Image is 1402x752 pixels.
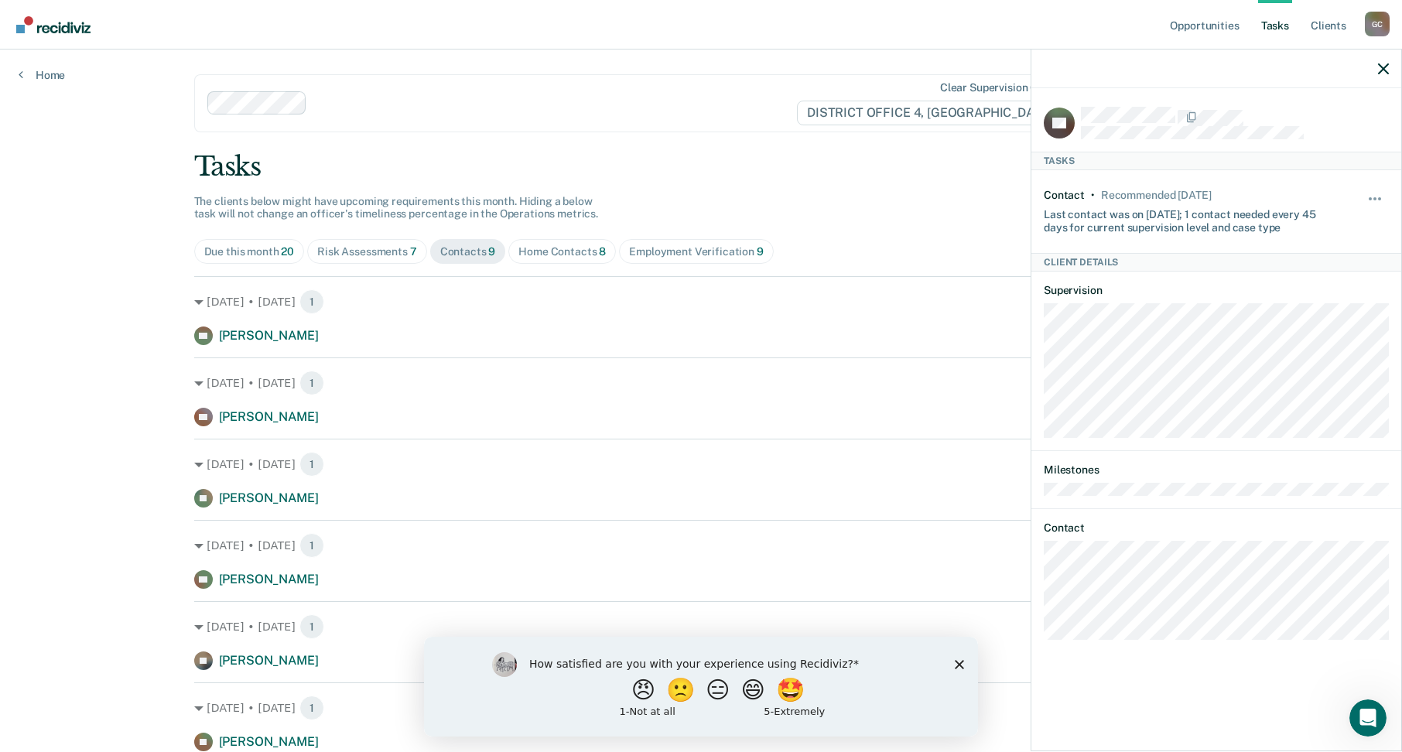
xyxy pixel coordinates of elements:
iframe: Survey by Kim from Recidiviz [424,637,978,737]
div: Contact [1044,189,1085,202]
div: Due this month [204,245,295,258]
iframe: Intercom live chat [1349,699,1387,737]
span: 1 [299,614,324,639]
div: [DATE] • [DATE] [194,371,1209,395]
span: 1 [299,371,324,395]
span: 9 [488,245,495,258]
span: [PERSON_NAME] [219,491,319,505]
div: Contacts [440,245,496,258]
dt: Supervision [1044,284,1389,297]
div: [DATE] • [DATE] [194,696,1209,720]
div: Clear supervision officers [940,81,1072,94]
span: [PERSON_NAME] [219,572,319,586]
button: Profile dropdown button [1365,12,1390,36]
div: [DATE] • [DATE] [194,289,1209,314]
div: Client Details [1031,253,1401,272]
div: Tasks [1031,152,1401,170]
span: [PERSON_NAME] [219,328,319,343]
span: 1 [299,696,324,720]
a: Home [19,68,65,82]
span: 1 [299,289,324,314]
div: [DATE] • [DATE] [194,452,1209,477]
div: Employment Verification [629,245,764,258]
span: 20 [281,245,294,258]
div: Last contact was on [DATE]; 1 contact needed every 45 days for current supervision level and case... [1044,202,1332,234]
dt: Milestones [1044,463,1389,477]
div: • [1091,189,1095,202]
div: [DATE] • [DATE] [194,533,1209,558]
span: 1 [299,533,324,558]
img: Recidiviz [16,16,91,33]
span: 1 [299,452,324,477]
div: Home Contacts [518,245,606,258]
span: 7 [410,245,417,258]
span: [PERSON_NAME] [219,653,319,668]
dt: Contact [1044,521,1389,535]
span: The clients below might have upcoming requirements this month. Hiding a below task will not chang... [194,195,599,220]
div: Recommended in 20 days [1101,189,1211,202]
div: [DATE] • [DATE] [194,614,1209,639]
span: DISTRICT OFFICE 4, [GEOGRAPHIC_DATA] [797,101,1075,125]
span: [PERSON_NAME] [219,734,319,749]
div: G C [1365,12,1390,36]
div: Risk Assessments [317,245,417,258]
span: 8 [599,245,606,258]
div: Tasks [194,151,1209,183]
span: 9 [757,245,764,258]
span: [PERSON_NAME] [219,409,319,424]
